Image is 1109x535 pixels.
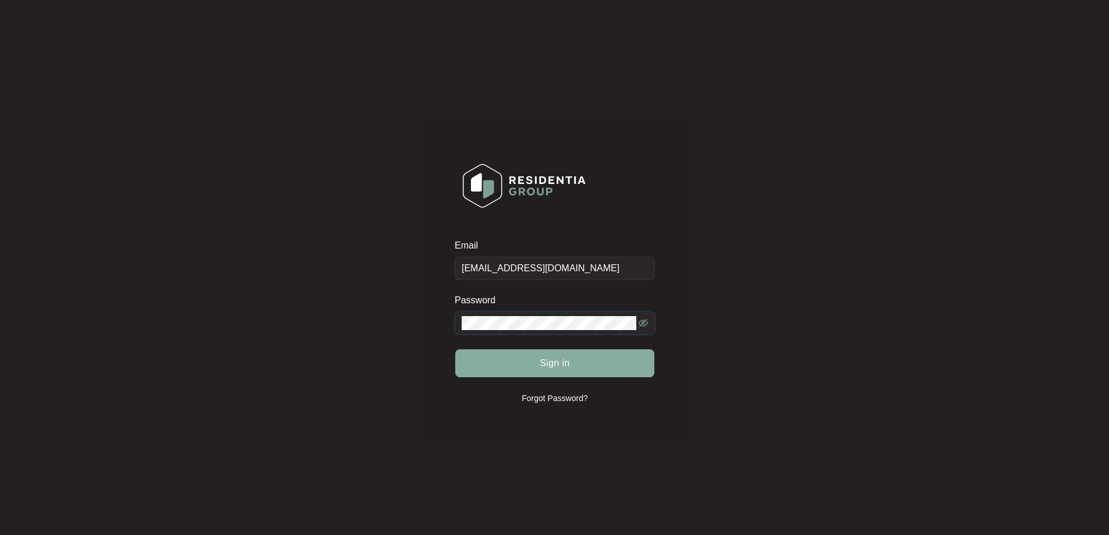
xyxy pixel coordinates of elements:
[462,316,636,330] input: Password
[455,257,655,280] input: Email
[455,240,486,251] label: Email
[455,156,593,215] img: Login Logo
[639,318,648,328] span: eye-invisible
[455,349,654,377] button: Sign in
[522,392,588,404] p: Forgot Password?
[540,356,570,370] span: Sign in
[455,295,504,306] label: Password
